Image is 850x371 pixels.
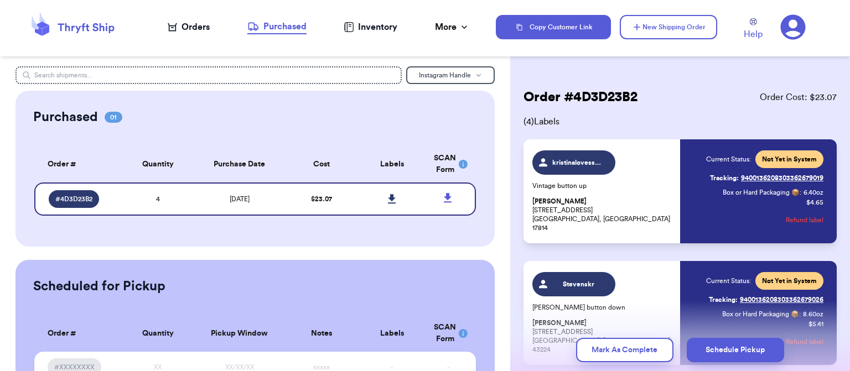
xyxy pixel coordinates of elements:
[313,364,330,370] span: xxxxx
[722,311,799,317] span: Box or Hard Packaging 📦
[532,197,587,206] span: [PERSON_NAME]
[762,276,817,285] span: Not Yet in System
[33,278,165,295] h2: Scheduled for Pickup
[620,15,717,39] button: New Shipping Order
[806,198,823,207] p: $ 4.65
[434,322,463,345] div: SCAN Form
[710,169,823,187] a: Tracking:9400136208303362679019
[524,88,637,106] h2: Order # 4D3D23B2
[105,112,122,123] span: 01
[168,20,210,34] a: Orders
[552,158,605,167] span: kristinalovessunshine2
[247,20,307,33] div: Purchased
[391,364,393,370] span: -
[356,315,427,352] th: Labels
[230,196,250,202] span: [DATE]
[532,303,673,312] p: [PERSON_NAME] button down
[344,20,397,34] a: Inventory
[532,181,673,190] p: Vintage button up
[34,146,123,182] th: Order #
[286,146,357,182] th: Cost
[225,364,254,370] span: XX/XX/XX
[122,146,193,182] th: Quantity
[744,18,763,41] a: Help
[687,338,784,362] button: Schedule Pickup
[744,28,763,41] span: Help
[193,315,286,352] th: Pickup Window
[706,276,751,285] span: Current Status:
[55,195,92,203] span: # 4D3D23B2
[532,318,673,354] p: [STREET_ADDRESS] [GEOGRAPHIC_DATA], [GEOGRAPHIC_DATA] 43224
[532,197,673,232] p: [STREET_ADDRESS] [GEOGRAPHIC_DATA], [GEOGRAPHIC_DATA] 17814
[496,15,611,39] button: Copy Customer Link
[447,364,449,370] span: -
[434,153,463,176] div: SCAN Form
[247,20,307,34] a: Purchased
[760,91,837,104] span: Order Cost: $ 23.07
[800,188,801,197] span: :
[154,364,162,370] span: XX
[762,155,817,164] span: Not Yet in System
[709,291,823,309] a: Tracking:9400136208303362679026
[532,319,587,327] span: [PERSON_NAME]
[576,338,673,362] button: Mark As Complete
[406,66,495,84] button: Instagram Handle
[435,20,470,34] div: More
[706,155,751,164] span: Current Status:
[786,208,823,232] button: Refund label
[799,310,801,318] span: :
[803,310,823,318] span: 8.60 oz
[524,115,837,128] span: ( 4 ) Labels
[156,196,160,202] span: 4
[709,295,738,304] span: Tracking:
[552,280,605,289] span: Stevenskr
[804,188,823,197] span: 6.40 oz
[122,315,193,352] th: Quantity
[34,315,123,352] th: Order #
[723,189,800,196] span: Box or Hard Packaging 📦
[311,196,332,202] span: $ 23.07
[286,315,357,352] th: Notes
[419,72,471,79] span: Instagram Handle
[808,320,823,328] p: $ 5.41
[15,66,402,84] input: Search shipments...
[710,174,739,182] span: Tracking:
[193,146,286,182] th: Purchase Date
[356,146,427,182] th: Labels
[33,108,98,126] h2: Purchased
